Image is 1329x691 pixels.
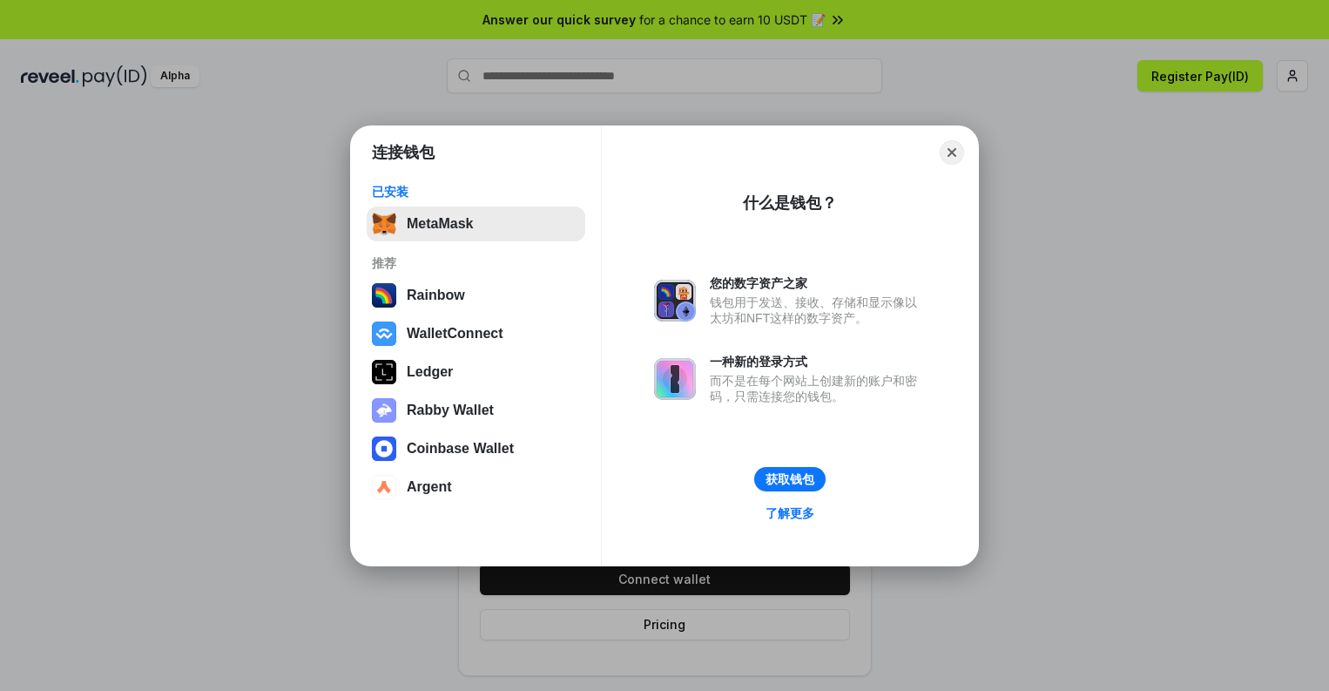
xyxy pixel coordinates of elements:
button: Coinbase Wallet [367,431,585,466]
div: WalletConnect [407,326,503,342]
button: Argent [367,470,585,505]
img: svg+xml,%3Csvg%20width%3D%2228%22%20height%3D%2228%22%20viewBox%3D%220%200%2028%2028%22%20fill%3D... [372,475,396,499]
div: Ledger [407,364,453,380]
img: svg+xml,%3Csvg%20xmlns%3D%22http%3A%2F%2Fwww.w3.org%2F2000%2Fsvg%22%20fill%3D%22none%22%20viewBox... [654,358,696,400]
div: MetaMask [407,216,473,232]
img: svg+xml,%3Csvg%20fill%3D%22none%22%20height%3D%2233%22%20viewBox%3D%220%200%2035%2033%22%20width%... [372,212,396,236]
h1: 连接钱包 [372,142,435,163]
img: svg+xml,%3Csvg%20xmlns%3D%22http%3A%2F%2Fwww.w3.org%2F2000%2Fsvg%22%20fill%3D%22none%22%20viewBox... [372,398,396,423]
button: Ledger [367,355,585,390]
button: Close [940,140,964,165]
button: MetaMask [367,207,585,241]
img: svg+xml,%3Csvg%20xmlns%3D%22http%3A%2F%2Fwww.w3.org%2F2000%2Fsvg%22%20width%3D%2228%22%20height%3... [372,360,396,384]
div: Argent [407,479,452,495]
a: 了解更多 [755,502,825,525]
div: 什么是钱包？ [743,193,837,213]
button: Rainbow [367,278,585,313]
img: svg+xml,%3Csvg%20width%3D%2228%22%20height%3D%2228%22%20viewBox%3D%220%200%2028%2028%22%20fill%3D... [372,437,396,461]
div: 了解更多 [766,505,814,521]
img: svg+xml,%3Csvg%20width%3D%2228%22%20height%3D%2228%22%20viewBox%3D%220%200%2028%2028%22%20fill%3D... [372,322,396,346]
button: Rabby Wallet [367,393,585,428]
div: Rabby Wallet [407,403,494,418]
img: svg+xml,%3Csvg%20width%3D%22120%22%20height%3D%22120%22%20viewBox%3D%220%200%20120%20120%22%20fil... [372,283,396,308]
div: 一种新的登录方式 [710,354,926,369]
button: 获取钱包 [754,467,826,491]
button: WalletConnect [367,316,585,351]
div: Coinbase Wallet [407,441,514,457]
div: 获取钱包 [766,471,814,487]
div: 已安装 [372,184,580,200]
div: Rainbow [407,288,465,303]
div: 钱包用于发送、接收、存储和显示像以太坊和NFT这样的数字资产。 [710,295,926,326]
div: 而不是在每个网站上创建新的账户和密码，只需连接您的钱包。 [710,373,926,404]
div: 推荐 [372,255,580,271]
img: svg+xml,%3Csvg%20xmlns%3D%22http%3A%2F%2Fwww.w3.org%2F2000%2Fsvg%22%20fill%3D%22none%22%20viewBox... [654,280,696,322]
div: 您的数字资产之家 [710,275,926,291]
